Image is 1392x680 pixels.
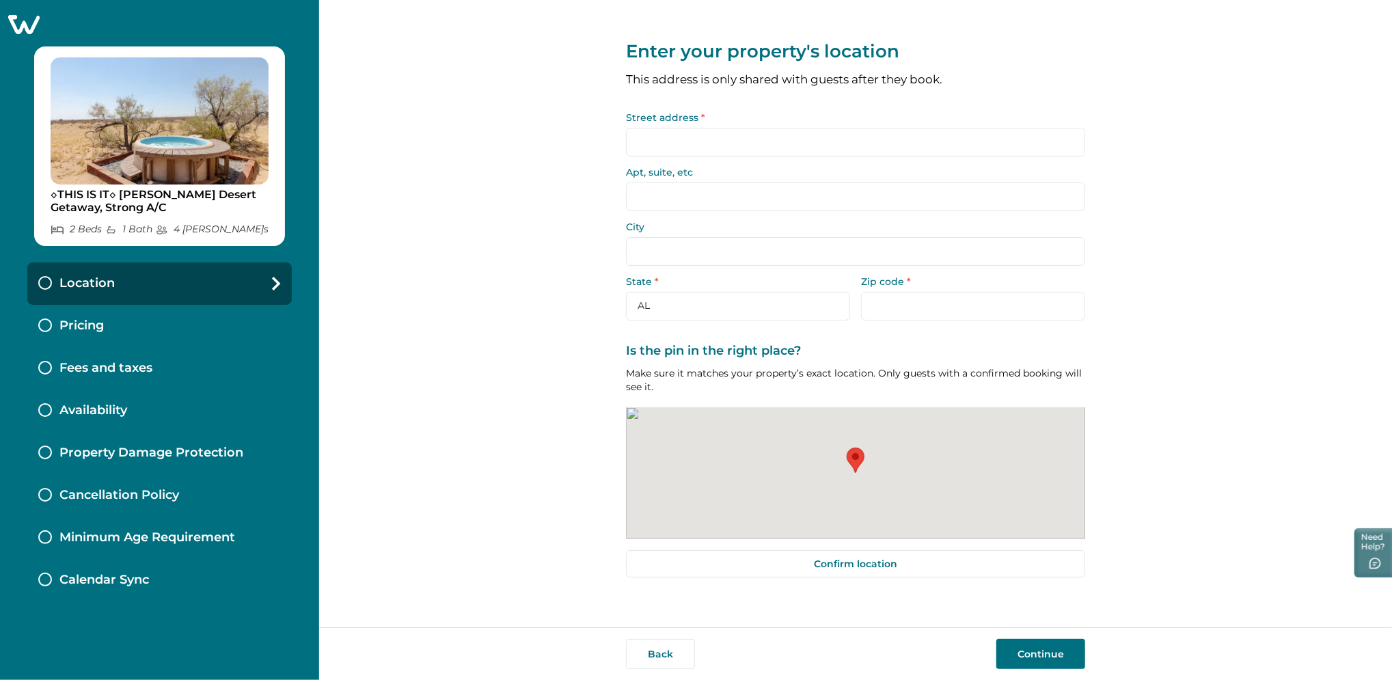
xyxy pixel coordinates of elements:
[59,276,115,291] p: Location
[626,113,1077,122] label: Street address
[59,488,179,503] p: Cancellation Policy
[105,223,152,235] p: 1 Bath
[59,403,127,418] p: Availability
[51,223,102,235] p: 2 Bed s
[626,222,1077,232] label: City
[59,318,104,334] p: Pricing
[626,167,1077,177] label: Apt, suite, etc
[626,639,695,669] button: Back
[861,277,1077,286] label: Zip code
[59,573,149,588] p: Calendar Sync
[996,639,1085,669] button: Continue
[59,446,243,461] p: Property Damage Protection
[626,74,1085,85] p: This address is only shared with guests after they book.
[626,344,1077,359] label: Is the pin in the right place?
[626,366,1085,394] p: Make sure it matches your property’s exact location. Only guests with a confirmed booking will se...
[51,57,269,185] img: propertyImage_◇THIS IS IT◇ Landers Desert Getaway, Strong A/C
[626,41,1085,63] p: Enter your property's location
[156,223,269,235] p: 4 [PERSON_NAME] s
[51,188,269,215] p: ◇THIS IS IT◇ [PERSON_NAME] Desert Getaway, Strong A/C
[626,550,1085,577] button: Confirm location
[59,361,152,376] p: Fees and taxes
[626,277,842,286] label: State
[59,530,235,545] p: Minimum Age Requirement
